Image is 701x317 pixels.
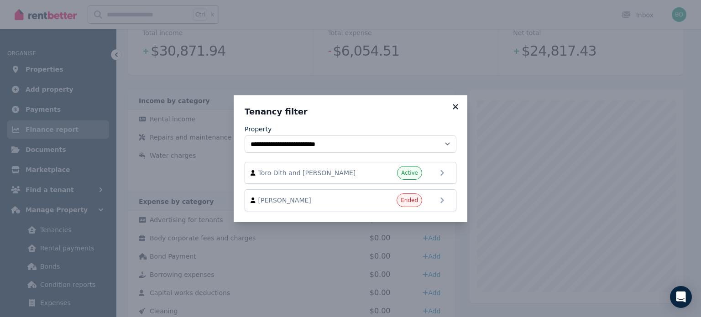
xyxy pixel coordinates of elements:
span: [PERSON_NAME] [258,196,362,205]
a: [PERSON_NAME]Ended [245,189,456,211]
span: Toro Dith and [PERSON_NAME] [258,168,362,177]
a: Toro Dith and [PERSON_NAME]Active [245,162,456,184]
label: Property [245,125,272,134]
span: Ended [401,197,418,204]
span: Active [401,169,418,177]
h3: Tenancy filter [245,106,456,117]
div: Open Intercom Messenger [670,286,692,308]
